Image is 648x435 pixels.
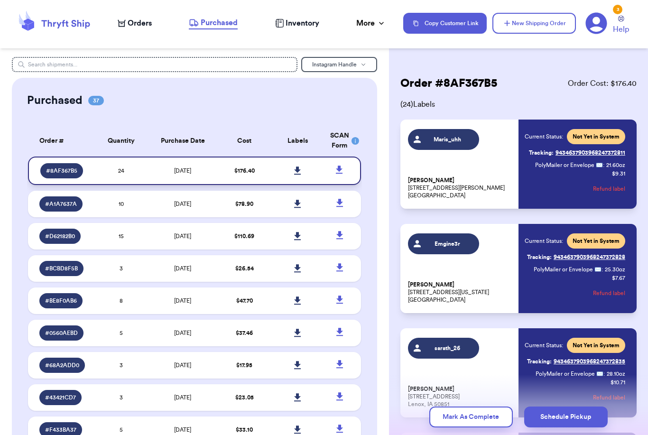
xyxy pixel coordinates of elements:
span: PolyMailer or Envelope ✉️ [534,267,602,272]
p: $ 7.67 [612,274,625,282]
span: [DATE] [174,395,191,400]
span: $ 176.40 [234,168,255,174]
button: Schedule Pickup [524,407,608,427]
span: $ 110.69 [234,233,254,239]
th: Order # [28,125,94,157]
span: [DATE] [174,362,191,368]
span: 3 [120,266,123,271]
span: [DATE] [174,427,191,433]
h2: Order # 8AF367B5 [400,76,497,91]
span: 24 [118,168,124,174]
span: 15 [119,233,124,239]
span: 3 [120,362,123,368]
span: 5 [120,427,123,433]
span: Tracking: [529,149,554,157]
span: $ 33.10 [236,427,253,433]
span: # BCBD8F5B [45,265,78,272]
span: [DATE] [174,266,191,271]
span: Tracking: [527,253,552,261]
span: : [603,370,605,378]
span: 5 [120,330,123,336]
span: Tracking: [527,358,552,365]
span: PolyMailer or Envelope ✉️ [536,371,603,377]
span: Help [613,24,629,35]
a: Tracking:9434637903968247372811 [529,145,625,160]
span: [DATE] [174,233,191,239]
span: Emgine3r [425,240,470,248]
span: Not Yet in System [573,237,620,245]
span: Not Yet in System [573,342,620,349]
a: 3 [585,12,607,34]
div: SCAN Form [330,131,350,151]
span: 10 [119,201,124,207]
span: 28.10 oz [607,370,625,378]
span: $ 17.95 [236,362,252,368]
span: $ 37.46 [236,330,253,336]
span: $ 78.90 [235,201,253,207]
span: [PERSON_NAME] [408,386,454,393]
a: Help [613,16,629,35]
div: More [356,18,386,29]
span: 25.30 oz [605,266,625,273]
span: [DATE] [174,201,191,207]
span: 37 [88,96,104,105]
span: # A1A7637A [45,200,77,208]
span: ( 24 ) Labels [400,99,637,110]
th: Labels [271,125,324,157]
span: Order Cost: $ 176.40 [568,78,637,89]
span: # F433BA37 [45,426,76,434]
h2: Purchased [27,93,83,108]
th: Quantity [94,125,148,157]
span: 21.60 oz [606,161,625,169]
button: Refund label [593,283,625,304]
span: 8 [120,298,123,304]
span: [PERSON_NAME] [408,281,454,288]
a: Inventory [275,18,319,29]
span: Current Status: [525,342,563,349]
span: $ 23.05 [235,395,254,400]
p: [STREET_ADDRESS][US_STATE] [GEOGRAPHIC_DATA] [408,281,513,304]
span: # 0560AEBD [45,329,78,337]
span: $ 47.70 [236,298,253,304]
button: Copy Customer Link [403,13,487,34]
span: [DATE] [174,168,191,174]
span: # 43421CD7 [45,394,76,401]
input: Search shipments... [12,57,297,72]
span: Instagram Handle [312,62,357,67]
span: $ 26.54 [235,266,254,271]
span: 3 [120,395,123,400]
span: # BE8F0AB6 [45,297,77,305]
span: [DATE] [174,298,191,304]
a: Tracking:9434637903968247372835 [527,354,625,369]
span: [DATE] [174,330,191,336]
span: Purchased [201,17,238,28]
span: Inventory [286,18,319,29]
span: # 68A2ADD0 [45,361,79,369]
span: Current Status: [525,237,563,245]
p: $ 9.31 [612,170,625,177]
p: $ 10.71 [611,379,625,386]
p: [STREET_ADDRESS][PERSON_NAME] [GEOGRAPHIC_DATA] [408,176,513,199]
div: 3 [613,5,622,14]
span: PolyMailer or Envelope ✉️ [535,162,603,168]
p: [STREET_ADDRESS] Lenox, IA 50851 [408,385,513,408]
button: Refund label [593,178,625,199]
button: New Shipping Order [492,13,576,34]
span: Orders [128,18,152,29]
a: Tracking:9434637903968247372828 [527,250,625,265]
button: Refund label [593,387,625,408]
span: [PERSON_NAME] [408,177,454,184]
span: Current Status: [525,133,563,140]
a: Orders [118,18,152,29]
span: sarath_26 [425,344,470,352]
span: # D62182B0 [45,232,75,240]
th: Purchase Date [148,125,218,157]
button: Instagram Handle [301,57,377,72]
span: : [602,266,603,273]
th: Cost [218,125,271,157]
a: Purchased [189,17,238,29]
span: Not Yet in System [573,133,620,140]
button: Mark As Complete [429,407,513,427]
span: Maris_uhh [425,136,470,143]
span: : [603,161,604,169]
